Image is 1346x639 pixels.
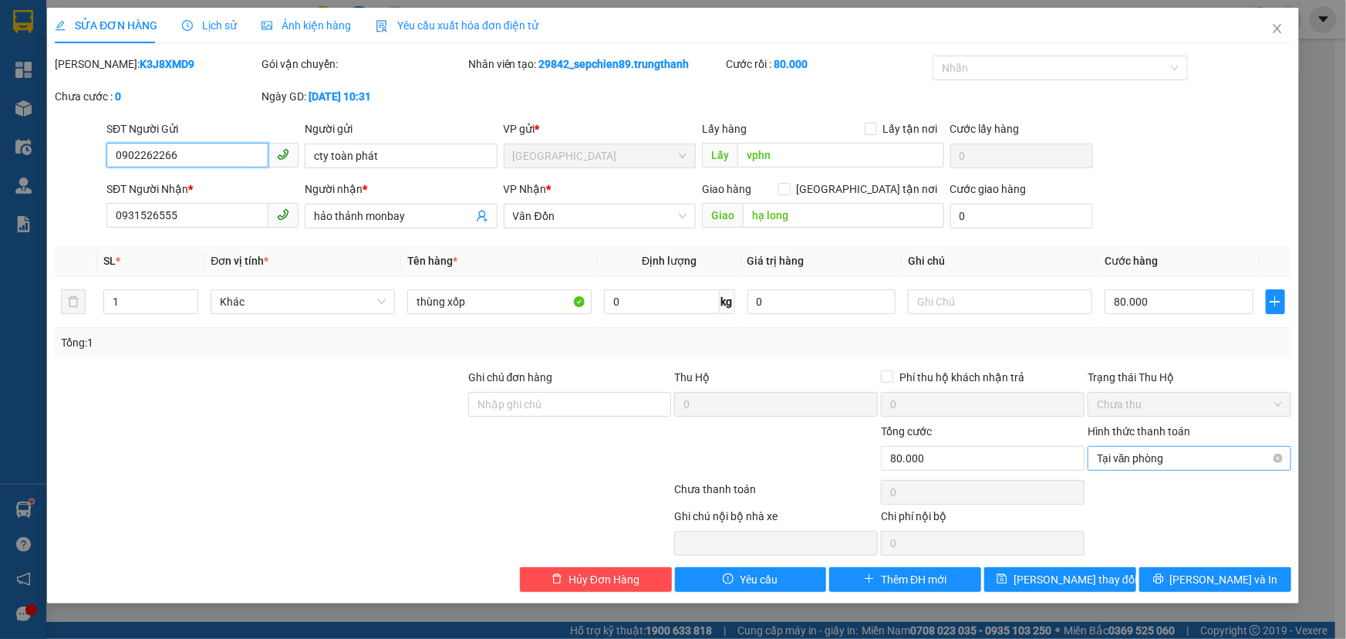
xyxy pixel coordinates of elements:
[539,58,690,70] b: 29842_sepchien89.trungthanh
[881,508,1085,531] div: Chi phí nội bộ
[950,123,1020,135] label: Cước lấy hàng
[673,481,880,508] div: Chưa thanh toán
[702,183,751,195] span: Giao hàng
[747,255,805,267] span: Giá trị hàng
[1105,255,1158,267] span: Cước hàng
[468,56,724,73] div: Nhân viên tạo:
[261,56,465,73] div: Gói vận chuyển:
[791,181,944,198] span: [GEOGRAPHIC_DATA] tận nơi
[182,19,237,32] span: Lịch sử
[702,123,747,135] span: Lấy hàng
[309,90,371,103] b: [DATE] 10:31
[277,148,289,161] span: phone
[55,20,66,31] span: edit
[468,371,553,384] label: Ghi chú đơn hàng
[642,255,697,267] span: Định lượng
[55,88,258,105] div: Chưa cước :
[950,144,1093,168] input: Cước lấy hàng
[504,183,547,195] span: VP Nhận
[376,20,388,32] img: icon
[55,19,157,32] span: SỬA ĐƠN HÀNG
[702,143,737,167] span: Lấy
[1267,296,1284,308] span: plus
[1139,567,1291,592] button: printer[PERSON_NAME] và In
[115,90,121,103] b: 0
[902,246,1098,276] th: Ghi chú
[504,120,696,137] div: VP gửi
[950,183,1027,195] label: Cước giao hàng
[1273,454,1283,463] span: close-circle
[182,20,193,31] span: clock-circle
[893,369,1031,386] span: Phí thu hộ khách nhận trả
[552,573,562,586] span: delete
[1088,425,1190,438] label: Hình thức thanh toán
[261,88,465,105] div: Ngày GD:
[674,508,878,531] div: Ghi chú nội bộ nhà xe
[1271,22,1284,35] span: close
[61,289,86,314] button: delete
[877,120,944,137] span: Lấy tận nơi
[702,203,743,228] span: Giao
[1266,289,1285,314] button: plus
[59,12,170,106] b: Trung Thành Limousine
[864,573,875,586] span: plus
[568,571,639,588] span: Hủy Đơn Hàng
[8,110,124,136] h2: K3J8XMD9
[1088,369,1291,386] div: Trạng thái Thu Hộ
[8,23,51,100] img: logo.jpg
[1153,573,1164,586] span: printer
[211,255,268,267] span: Đơn vị tính
[476,210,488,222] span: user-add
[261,20,272,31] span: picture
[881,425,932,438] span: Tổng cước
[520,567,672,592] button: deleteHủy Đơn Hàng
[774,58,808,70] b: 80.000
[140,58,194,70] b: K3J8XMD9
[106,181,299,198] div: SĐT Người Nhận
[206,12,373,38] b: [DOMAIN_NAME]
[513,205,686,228] span: Vân Đồn
[103,255,116,267] span: SL
[720,289,735,314] span: kg
[723,573,734,586] span: exclamation-circle
[737,143,944,167] input: Dọc đường
[407,289,592,314] input: VD: Bàn, Ghế
[220,290,386,313] span: Khác
[743,203,944,228] input: Dọc đường
[407,255,457,267] span: Tên hàng
[950,204,1093,228] input: Cước giao hàng
[674,371,710,384] span: Thu Hộ
[908,289,1092,314] input: Ghi Chú
[675,567,827,592] button: exclamation-circleYêu cầu
[1097,447,1282,470] span: Tại văn phòng
[376,19,538,32] span: Yêu cầu xuất hóa đơn điện tử
[61,334,520,351] div: Tổng: 1
[984,567,1136,592] button: save[PERSON_NAME] thay đổi
[829,567,981,592] button: plusThêm ĐH mới
[513,144,686,167] span: Hà Nội
[740,571,778,588] span: Yêu cầu
[55,56,258,73] div: [PERSON_NAME]:
[1097,393,1282,416] span: Chưa thu
[106,120,299,137] div: SĐT Người Gửi
[1014,571,1137,588] span: [PERSON_NAME] thay đổi
[305,181,497,198] div: Người nhận
[1256,8,1299,51] button: Close
[1170,571,1278,588] span: [PERSON_NAME] và In
[305,120,497,137] div: Người gửi
[726,56,929,73] div: Cước rồi :
[468,392,672,417] input: Ghi chú đơn hàng
[81,110,285,217] h1: Giao dọc đường
[997,573,1007,586] span: save
[261,19,351,32] span: Ảnh kiện hàng
[277,208,289,221] span: phone
[881,571,946,588] span: Thêm ĐH mới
